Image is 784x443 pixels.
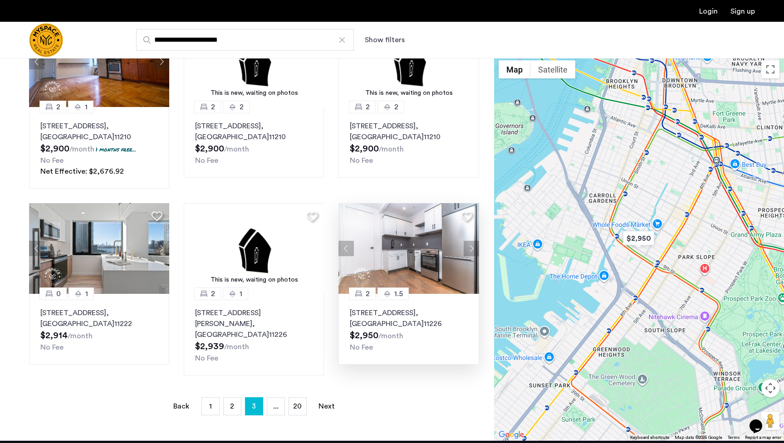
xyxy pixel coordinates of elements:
button: Map camera controls [761,379,779,397]
button: Keyboard shortcuts [630,434,669,441]
button: Next apartment [154,54,169,69]
button: Toggle fullscreen view [761,60,779,78]
a: 22[STREET_ADDRESS], [GEOGRAPHIC_DATA]11210No Fee [184,107,324,178]
input: Apartment Search [136,29,354,51]
span: 2 [394,102,398,112]
img: 2.gif [184,16,324,107]
button: Next apartment [154,241,169,256]
a: 21.5[STREET_ADDRESS], [GEOGRAPHIC_DATA]11226No Fee [338,294,479,365]
a: This is new, waiting on photos [338,16,479,107]
a: This is new, waiting on photos [184,203,324,294]
span: Net Effective: $2,676.92 [40,168,124,175]
span: 20 [293,403,302,410]
span: 2 [366,288,370,299]
button: Show street map [499,60,530,78]
span: $2,950 [350,331,378,340]
a: Cazamio Logo [29,23,63,57]
span: 0 [56,288,61,299]
span: 1.5 [394,288,403,299]
span: $2,900 [195,144,224,153]
button: Show satellite imagery [530,60,575,78]
nav: Pagination [29,397,479,415]
span: 2 [211,102,215,112]
button: Previous apartment [338,241,354,256]
img: a8b926f1-9a91-4e5e-b036-feb4fe78ee5d_638784285515821125.jpeg [29,16,170,107]
span: 2 [230,403,234,410]
span: No Fee [350,157,373,164]
button: Previous apartment [29,241,44,256]
img: 22_638484689605315683.png [29,203,170,294]
iframe: chat widget [746,407,775,434]
sub: /month [224,146,249,153]
span: 2 [366,102,370,112]
span: No Fee [195,355,218,362]
p: [STREET_ADDRESS] 11226 [350,307,467,329]
span: 3 [252,399,256,414]
span: $2,939 [195,342,224,351]
span: 1 [240,288,242,299]
div: This is new, waiting on photos [343,88,475,98]
span: 2 [240,102,244,112]
div: $2,950 [619,228,658,248]
p: [STREET_ADDRESS] 11210 [40,121,158,142]
span: 2 [211,288,215,299]
img: 2.gif [338,16,479,107]
a: 21[STREET_ADDRESS], [GEOGRAPHIC_DATA]112101 months free...No FeeNet Effective: $2,676.92 [29,107,169,189]
span: Map data ©2025 Google [675,435,722,440]
span: No Fee [40,344,64,351]
span: 1 [85,102,88,112]
span: 1 [85,288,88,299]
a: Report a map error [745,434,781,441]
span: No Fee [350,344,373,351]
span: No Fee [195,157,218,164]
span: ... [273,403,279,410]
img: logo [29,23,63,57]
span: $2,900 [40,144,69,153]
div: This is new, waiting on photos [188,88,320,98]
a: Terms (opens in new tab) [728,434,740,441]
button: Next apartment [464,241,479,256]
a: Open this area in Google Maps (opens a new window) [496,429,526,441]
span: $2,914 [40,331,68,340]
span: 2 [56,102,60,112]
p: [STREET_ADDRESS][PERSON_NAME] 11226 [195,307,313,340]
p: [STREET_ADDRESS] 11210 [195,121,313,142]
a: Login [699,8,718,15]
a: This is new, waiting on photos [184,16,324,107]
div: This is new, waiting on photos [188,275,320,285]
p: [STREET_ADDRESS] 11222 [40,307,158,329]
img: Google [496,429,526,441]
button: Show or hide filters [365,34,405,45]
sub: /month [379,146,404,153]
sub: /month [68,332,93,340]
a: 22[STREET_ADDRESS], [GEOGRAPHIC_DATA]11210No Fee [338,107,479,178]
img: 1997_638555300097058453.jpeg [338,203,479,294]
sub: /month [69,146,94,153]
a: 21[STREET_ADDRESS][PERSON_NAME], [GEOGRAPHIC_DATA]11226No Fee [184,294,324,375]
a: 01[STREET_ADDRESS], [GEOGRAPHIC_DATA]11222No Fee [29,294,169,365]
sub: /month [378,332,403,340]
a: Next [318,398,336,415]
p: [STREET_ADDRESS] 11210 [350,121,467,142]
span: No Fee [40,157,64,164]
a: Registration [730,8,755,15]
img: 2.gif [184,203,324,294]
p: 1 months free... [96,146,136,153]
sub: /month [224,343,249,351]
a: Back [172,398,191,415]
button: Previous apartment [29,54,44,69]
span: $2,900 [350,144,379,153]
span: 1 [209,403,212,410]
